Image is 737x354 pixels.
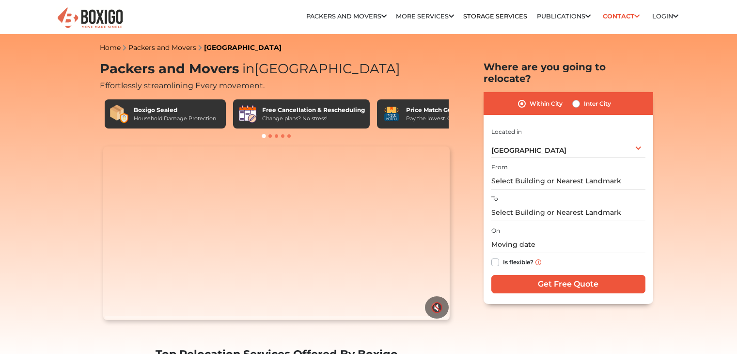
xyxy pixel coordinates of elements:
[491,128,522,136] label: Located in
[406,106,480,114] div: Price Match Guarantee
[484,61,653,84] h2: Where are you going to relocate?
[491,236,645,253] input: Moving date
[535,259,541,265] img: info
[530,98,563,110] label: Within City
[262,106,365,114] div: Free Cancellation & Rescheduling
[463,13,527,20] a: Storage Services
[600,9,643,24] a: Contact
[262,114,365,123] div: Change plans? No stress!
[584,98,611,110] label: Inter City
[204,43,282,52] a: [GEOGRAPHIC_DATA]
[100,61,454,77] h1: Packers and Movers
[128,43,196,52] a: Packers and Movers
[396,13,454,20] a: More services
[242,61,254,77] span: in
[491,275,645,293] input: Get Free Quote
[503,257,533,267] label: Is flexible?
[491,194,498,203] label: To
[537,13,591,20] a: Publications
[134,114,216,123] div: Household Damage Protection
[425,296,449,319] button: 🔇
[238,104,257,124] img: Free Cancellation & Rescheduling
[103,146,450,320] video: Your browser does not support the video tag.
[652,13,678,20] a: Login
[134,106,216,114] div: Boxigo Sealed
[100,81,265,90] span: Effortlessly streamlining Every movement.
[56,6,124,30] img: Boxigo
[491,173,645,190] input: Select Building or Nearest Landmark
[306,13,387,20] a: Packers and Movers
[110,104,129,124] img: Boxigo Sealed
[406,114,480,123] div: Pay the lowest. Guaranteed!
[100,43,121,52] a: Home
[491,204,645,221] input: Select Building or Nearest Landmark
[491,163,508,172] label: From
[382,104,401,124] img: Price Match Guarantee
[491,146,566,155] span: [GEOGRAPHIC_DATA]
[491,226,500,235] label: On
[239,61,400,77] span: [GEOGRAPHIC_DATA]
